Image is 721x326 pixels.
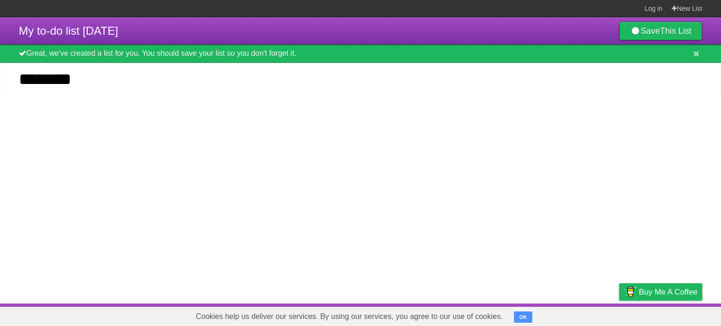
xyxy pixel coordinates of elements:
span: Buy me a coffee [639,284,698,300]
img: Buy me a coffee [624,284,637,300]
a: Developers [525,306,563,324]
span: Cookies help us deliver our services. By using our services, you agree to our use of cookies. [186,307,512,326]
span: My to-do list [DATE] [19,24,118,37]
a: Terms [575,306,596,324]
a: Privacy [607,306,631,324]
a: About [494,306,514,324]
b: This List [660,26,691,36]
button: OK [514,311,532,323]
a: Buy me a coffee [619,283,702,301]
a: SaveThis List [619,22,702,40]
a: Suggest a feature [643,306,702,324]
